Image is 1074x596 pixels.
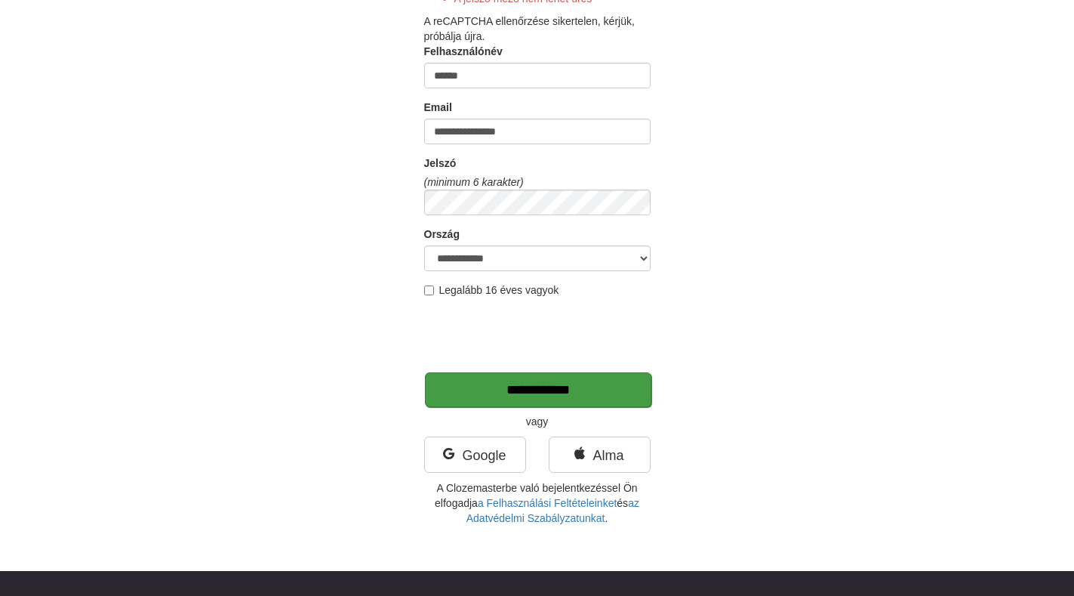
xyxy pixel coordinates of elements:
[462,448,506,463] font: Google
[424,101,452,113] font: Email
[424,176,524,188] font: (minimum 6 karakter)
[424,286,434,295] input: Legalább 16 éves vagyok
[478,497,617,509] a: a Felhasználási Feltételeinket
[424,15,635,42] font: A reCAPTCHA ellenőrzése sikertelen, kérjük, próbálja újra.
[439,284,559,296] font: Legalább 16 éves vagyok
[424,228,460,240] font: Ország
[526,415,549,428] font: vagy
[592,448,623,463] font: Alma
[424,437,526,473] a: Google
[424,157,457,169] font: Jelszó
[424,45,503,57] font: Felhasználónév
[617,497,628,509] font: és
[549,437,651,473] a: Alma
[424,305,654,364] iframe: reCAPTCHA
[435,482,638,509] font: A Clozemasterbe való bejelentkezéssel Ön elfogadja
[605,512,608,524] font: .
